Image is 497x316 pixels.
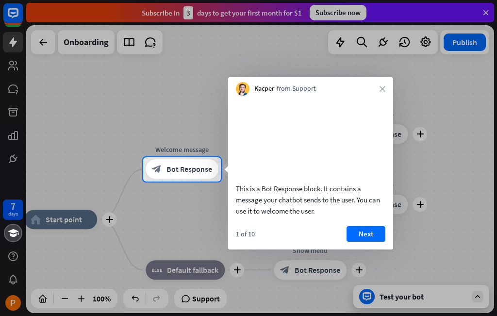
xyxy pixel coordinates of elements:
[8,4,37,33] button: Open LiveChat chat widget
[152,165,162,174] i: block_bot_response
[347,226,385,242] button: Next
[277,84,316,94] span: from Support
[380,86,385,92] i: close
[166,165,212,174] span: Bot Response
[236,230,255,238] div: 1 of 10
[236,183,385,216] div: This is a Bot Response block. It contains a message your chatbot sends to the user. You can use i...
[254,84,274,94] span: Kacper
